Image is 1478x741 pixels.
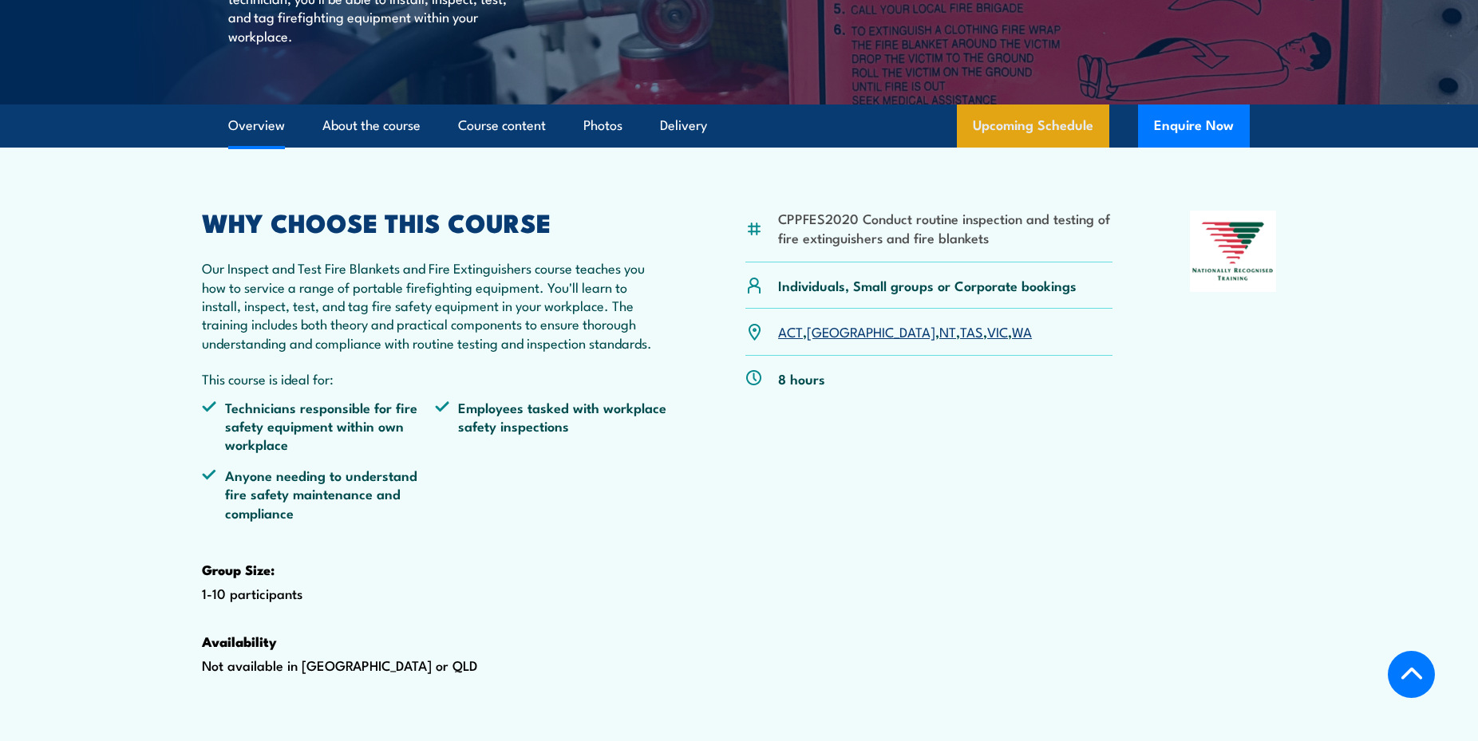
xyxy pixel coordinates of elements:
[458,104,546,147] a: Course content
[583,104,622,147] a: Photos
[202,398,435,454] li: Technicians responsible for fire safety equipment within own workplace
[778,322,1032,341] p: , , , , ,
[1190,211,1276,292] img: Nationally Recognised Training logo.
[202,211,668,233] h2: WHY CHOOSE THIS COURSE
[202,369,668,388] p: This course is ideal for:
[957,104,1109,148] a: Upcoming Schedule
[987,321,1008,341] a: VIC
[778,209,1112,246] li: CPPFES2020 Conduct routine inspection and testing of fire extinguishers and fire blankets
[939,321,956,341] a: NT
[435,398,668,454] li: Employees tasked with workplace safety inspections
[202,466,435,522] li: Anyone needing to understand fire safety maintenance and compliance
[202,631,277,652] strong: Availability
[1138,104,1250,148] button: Enquire Now
[202,211,668,725] div: 1-10 participants Not available in [GEOGRAPHIC_DATA] or QLD
[778,369,825,388] p: 8 hours
[778,276,1077,294] p: Individuals, Small groups or Corporate bookings
[202,559,275,580] strong: Group Size:
[202,258,668,352] p: Our Inspect and Test Fire Blankets and Fire Extinguishers course teaches you how to service a ran...
[807,321,935,341] a: [GEOGRAPHIC_DATA]
[778,321,803,341] a: ACT
[228,104,285,147] a: Overview
[322,104,421,147] a: About the course
[960,321,983,341] a: TAS
[1012,321,1032,341] a: WA
[660,104,707,147] a: Delivery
